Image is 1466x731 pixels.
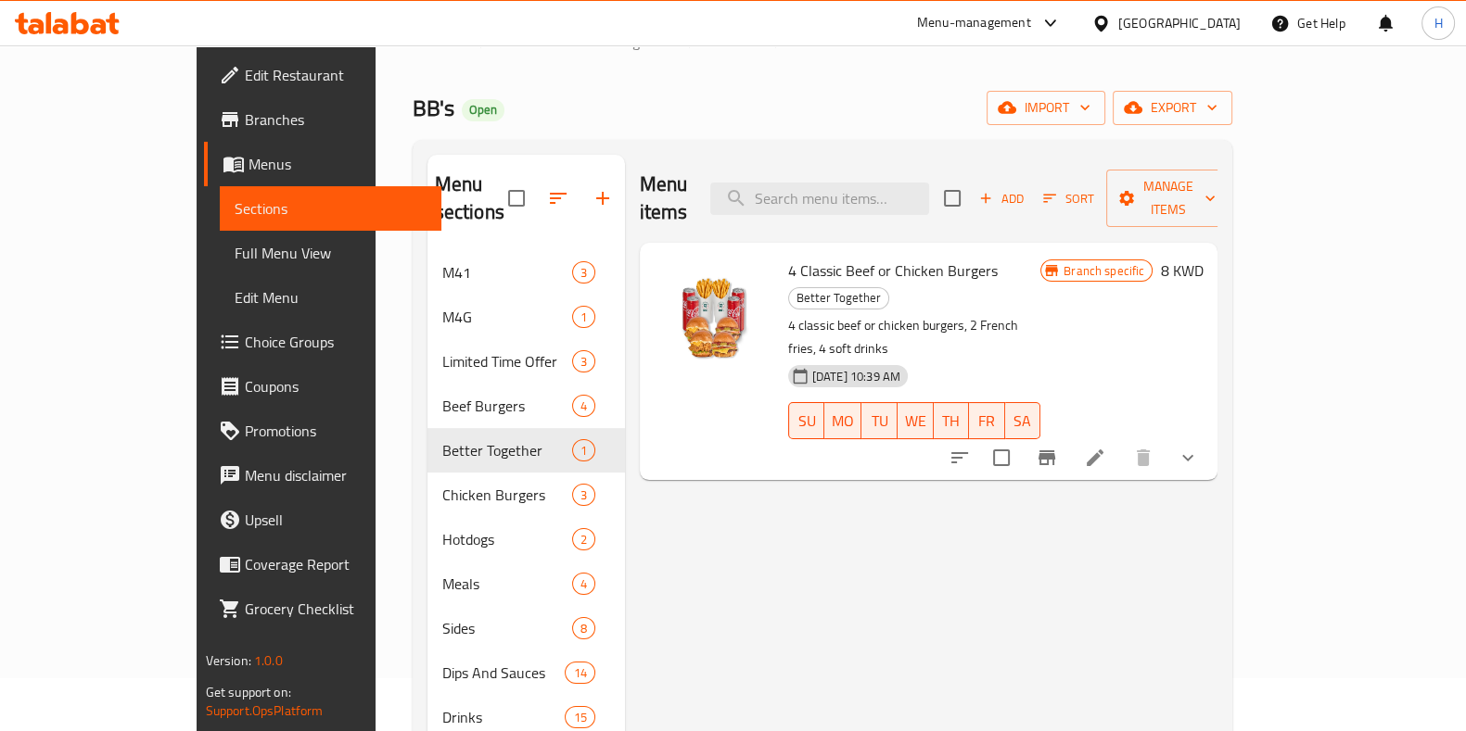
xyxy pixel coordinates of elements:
[245,64,427,86] span: Edit Restaurant
[442,261,572,284] div: M41
[702,30,767,54] a: Menus
[204,453,441,498] a: Menu disclaimer
[1434,13,1442,33] span: H
[245,553,427,575] span: Coverage Report
[413,87,454,129] span: BB's
[245,420,427,442] span: Promotions
[442,395,572,417] div: Beef Burgers
[788,402,824,439] button: SU
[905,408,926,435] span: WE
[861,402,897,439] button: TU
[572,528,595,550] div: items
[573,575,594,593] span: 4
[427,606,625,650] div: Sides8
[204,586,441,631] a: Grocery Checklist
[235,286,427,309] span: Edit Menu
[493,30,681,54] a: Restaurants management
[427,561,625,606] div: Meals4
[572,617,595,639] div: items
[788,314,1040,360] p: 4 classic beef or chicken burgers, 2 French fries, 4 soft drinks
[462,102,504,118] span: Open
[1043,188,1094,209] span: Sort
[572,484,595,506] div: items
[427,428,625,473] div: Better Together1
[442,528,572,550] span: Hotdogs
[462,99,504,121] div: Open
[937,435,982,480] button: sort-choices
[245,509,427,531] span: Upsell
[206,680,291,704] span: Get support on:
[204,364,441,409] a: Coupons
[572,350,595,372] div: items
[898,402,934,439] button: WE
[427,517,625,561] div: Hotdogs2
[788,287,889,309] div: Better Together
[797,408,817,435] span: SU
[655,258,773,376] img: 4 Classic Beef or Chicken Burgers
[774,31,781,53] li: /
[479,31,486,53] li: /
[917,12,1031,34] div: Menu-management
[245,108,427,131] span: Branches
[204,97,441,142] a: Branches
[1005,402,1040,439] button: SA
[640,170,688,226] h2: Menu items
[206,649,251,673] span: Version:
[934,402,969,439] button: TH
[1031,184,1106,213] span: Sort items
[566,664,593,682] span: 14
[220,186,441,231] a: Sections
[976,408,997,435] span: FR
[789,287,888,309] span: Better Together
[1121,435,1166,480] button: delete
[254,649,283,673] span: 1.0.0
[245,331,427,353] span: Choice Groups
[1025,435,1069,480] button: Branch-specific-item
[427,384,625,428] div: Beef Burgers4
[413,31,472,53] a: Home
[204,53,441,97] a: Edit Restaurant
[1001,96,1090,120] span: import
[580,176,625,221] button: Add section
[442,573,572,595] span: Meals
[245,464,427,486] span: Menu disclaimer
[1118,13,1241,33] div: [GEOGRAPHIC_DATA]
[442,439,572,461] span: Better Together
[1056,262,1152,280] span: Branch specific
[536,176,580,221] span: Sort sections
[220,231,441,275] a: Full Menu View
[573,442,594,460] span: 1
[413,30,1233,54] nav: breadcrumb
[573,264,594,282] span: 3
[573,486,594,504] span: 3
[235,242,427,264] span: Full Menu View
[572,573,595,595] div: items
[566,709,593,726] span: 15
[724,31,767,53] span: Menus
[442,350,572,372] span: Limited Time Offer
[1177,447,1199,469] svg: Show Choices
[573,531,594,548] span: 2
[442,706,566,728] div: Drinks
[1013,408,1033,435] span: SA
[688,31,695,53] li: /
[427,250,625,295] div: M413
[824,402,861,439] button: MO
[869,408,889,435] span: TU
[427,473,625,517] div: Chicken Burgers3
[204,320,441,364] a: Choice Groups
[982,438,1021,477] span: Select to update
[788,31,841,53] span: Sections
[972,184,1031,213] span: Add item
[933,179,972,218] span: Select section
[442,662,566,684] span: Dips And Sauces
[805,368,908,385] span: [DATE] 10:39 AM
[435,170,508,226] h2: Menu sections
[516,31,681,53] span: Restaurants management
[245,598,427,620] span: Grocery Checklist
[573,353,594,371] span: 3
[976,188,1026,209] span: Add
[1106,170,1230,227] button: Manage items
